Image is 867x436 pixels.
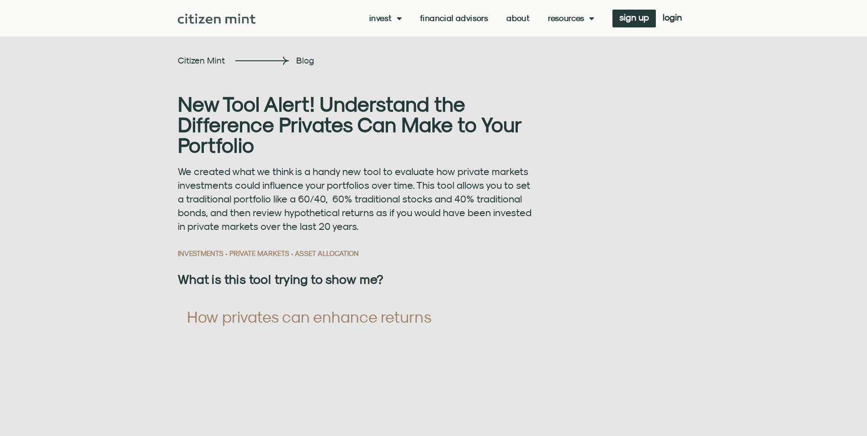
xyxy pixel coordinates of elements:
h2: Blog [296,55,534,66]
a: sign up [612,10,656,27]
a: login [656,10,689,27]
span: login [663,14,682,21]
a: Financial Advisors [420,14,488,23]
nav: Menu [369,14,594,23]
a: About [506,14,530,23]
span: We created what we think is a handy new tool to evaluate how private markets investments could in... [178,165,532,232]
h2: How privates can enhance returns [187,309,528,325]
span: INVESTMENTS • PRIVATE MARKETS • ASSET ALLOCATION [178,250,359,257]
a: Resources [548,14,594,23]
a: Invest [369,14,402,23]
h1: New Tool Alert! Understand the Difference Privates Can Make to Your Portfolio [178,94,537,155]
span: sign up [619,14,649,21]
h2: Citizen Mint [178,55,228,66]
img: Citizen Mint [178,14,256,24]
b: What is this tool trying to show me? [178,271,384,287]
